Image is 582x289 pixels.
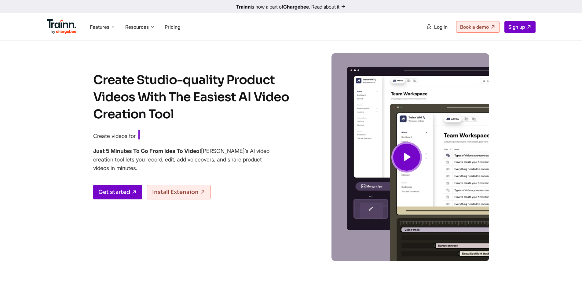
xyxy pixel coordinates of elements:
h4: [PERSON_NAME]’s AI video creation tool lets you record, edit, add voiceovers, and share product v... [93,147,270,172]
h1: Create Studio-quality Product Videos With The Easiest AI Video Creation Tool [93,72,301,123]
a: Book a demo [456,21,500,33]
span: Features [90,24,109,30]
img: Trainn Logo [47,19,77,34]
span: Book a demo [460,24,489,30]
img: Video creation | Trainn [324,53,489,261]
a: Install Extension [147,185,210,199]
a: Log in [423,21,451,32]
a: Pricing [165,24,180,30]
b: Chargebee [283,4,309,10]
span: Customer Education [138,130,222,141]
b: Trainn [236,4,251,10]
a: Sign up [504,21,536,33]
a: Get started [93,185,142,199]
b: Just 5 Minutes To Go From Idea To Video! [93,148,201,154]
span: Resources [125,24,149,30]
span: Create videos for [93,133,136,139]
span: Sign up [508,24,525,30]
span: Log in [434,24,448,30]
